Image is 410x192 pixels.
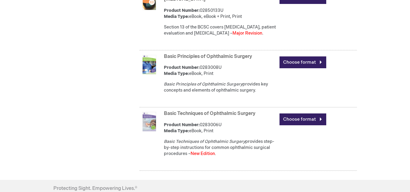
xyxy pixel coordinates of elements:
strong: Product Number: [164,8,200,13]
img: Basic Principles of Ophthalmic Surgery [140,55,159,74]
h4: Protecting Sight. Empowering Lives.® [53,186,137,191]
p: provides key concepts and elements of ophthalmic surgery. [164,81,276,93]
strong: Media Type: [164,128,189,133]
a: Basic Principles of Ophthalmic Surgery [164,54,252,59]
div: 02850133U eBook, eBook + Print, Print [164,8,276,20]
div: provides step-by-step instructions for common ophthalmic surgical procedures – . [164,139,276,157]
em: Basic Principles of Ophthalmic Surgery [164,82,242,87]
div: Section 13 of the BCSC covers [MEDICAL_DATA], patient evaluation and [MEDICAL_DATA] – . [164,24,276,36]
img: Basic Techniques of Ophthalmic Surgery [140,112,159,131]
em: Basic Techniques of Ophthalmic Surgery [164,139,245,144]
font: New Edition [191,151,215,156]
font: Major Revision [232,31,262,36]
strong: Product Number: [164,65,200,70]
div: 0283006U eBook, Print [164,122,276,134]
strong: Media Type: [164,71,189,76]
strong: Product Number: [164,122,200,127]
strong: Media Type: [164,14,189,19]
a: Choose format [280,113,326,125]
a: Choose format [280,56,326,68]
div: 0283008U eBook, Print [164,65,276,77]
a: Basic Techniques of Ophthalmic Surgery [164,111,256,116]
